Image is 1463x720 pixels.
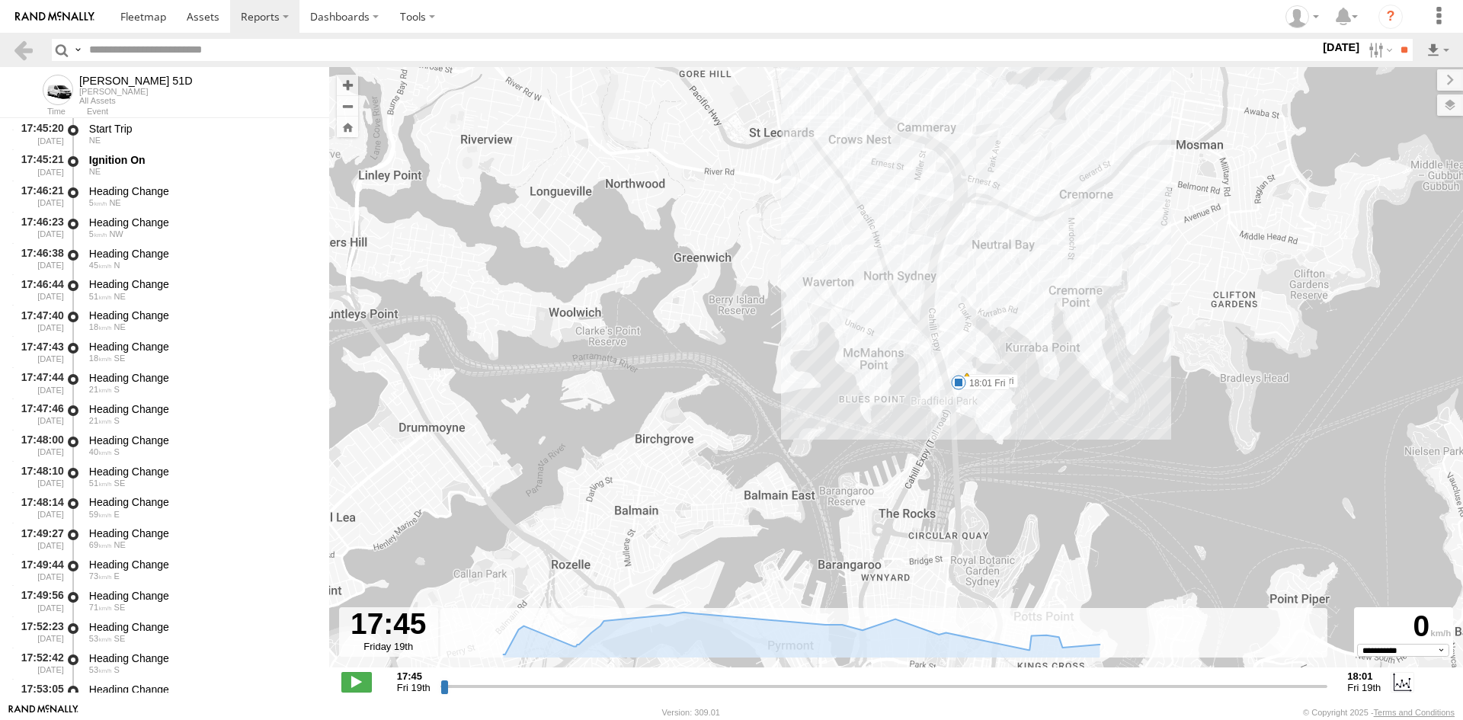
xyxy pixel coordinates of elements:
[12,524,66,552] div: 17:49:27 [DATE]
[397,670,431,682] strong: 17:45
[114,665,120,674] span: Heading: 187
[89,683,315,696] div: Heading Change
[12,462,66,491] div: 17:48:10 [DATE]
[89,495,315,509] div: Heading Change
[337,75,358,95] button: Zoom in
[114,540,126,549] span: Heading: 67
[89,340,315,354] div: Heading Change
[89,603,112,612] span: 71
[12,39,34,61] a: Back to previous Page
[89,153,315,167] div: Ignition On
[12,306,66,334] div: 17:47:40 [DATE]
[89,167,101,176] span: Heading: 47
[89,371,315,385] div: Heading Change
[114,447,120,456] span: Heading: 163
[89,510,112,519] span: 59
[12,587,66,615] div: 17:49:56 [DATE]
[89,434,315,447] div: Heading Change
[1378,5,1403,29] i: ?
[397,682,431,693] span: Fri 19th Sep 2025
[89,540,112,549] span: 69
[89,354,112,363] span: 18
[1280,5,1324,28] div: Daniel Hayman
[1347,682,1381,693] span: Fri 19th Sep 2025
[89,198,107,207] span: 5
[662,708,720,717] div: Version: 309.01
[1374,708,1455,717] a: Terms and Conditions
[12,400,66,428] div: 17:47:46 [DATE]
[12,431,66,459] div: 17:48:00 [DATE]
[89,385,112,394] span: 21
[89,478,112,488] span: 51
[89,634,112,643] span: 53
[89,665,112,674] span: 53
[12,680,66,709] div: 17:53:05 [DATE]
[79,96,193,105] div: All Assets
[12,151,66,179] div: 17:45:21 [DATE]
[89,465,315,478] div: Heading Change
[89,402,315,416] div: Heading Change
[12,276,66,304] div: 17:46:44 [DATE]
[89,122,315,136] div: Start Trip
[337,117,358,137] button: Zoom Home
[12,369,66,397] div: 17:47:44 [DATE]
[8,705,78,720] a: Visit our Website
[89,589,315,603] div: Heading Change
[114,261,120,270] span: Heading: 1
[87,108,329,116] div: Event
[12,245,66,273] div: 17:46:38 [DATE]
[89,247,315,261] div: Heading Change
[12,120,66,148] div: 17:45:20 [DATE]
[89,322,112,331] span: 18
[89,229,107,238] span: 5
[114,510,120,519] span: Heading: 97
[89,571,112,581] span: 73
[114,292,126,301] span: Heading: 32
[114,354,126,363] span: Heading: 119
[79,75,193,87] div: Peter - EJV 51D - View Asset History
[114,416,120,425] span: Heading: 202
[72,39,84,61] label: Search Query
[1303,708,1455,717] div: © Copyright 2025 -
[89,447,112,456] span: 40
[114,634,126,643] span: Heading: 157
[114,322,126,331] span: Heading: 65
[1356,610,1451,644] div: 0
[15,11,94,22] img: rand-logo.svg
[1347,670,1381,682] strong: 18:01
[114,478,126,488] span: Heading: 127
[967,374,1018,388] label: 17:57 Fri
[12,555,66,584] div: 17:49:44 [DATE]
[79,87,193,96] div: [PERSON_NAME]
[89,620,315,634] div: Heading Change
[12,108,66,116] div: Time
[114,571,120,581] span: Heading: 97
[12,182,66,210] div: 17:46:21 [DATE]
[959,376,1010,390] label: 18:01 Fri
[89,558,315,571] div: Heading Change
[89,216,315,229] div: Heading Change
[1425,39,1451,61] label: Export results as...
[12,494,66,522] div: 17:48:14 [DATE]
[114,603,126,612] span: Heading: 127
[89,292,112,301] span: 51
[337,95,358,117] button: Zoom out
[12,338,66,366] div: 17:47:43 [DATE]
[89,526,315,540] div: Heading Change
[109,229,123,238] span: Heading: 329
[89,136,101,145] span: Heading: 47
[109,198,120,207] span: Heading: 65
[12,649,66,677] div: 17:52:42 [DATE]
[12,618,66,646] div: 17:52:23 [DATE]
[89,416,112,425] span: 21
[89,651,315,665] div: Heading Change
[89,309,315,322] div: Heading Change
[1362,39,1395,61] label: Search Filter Options
[341,672,372,692] label: Play/Stop
[12,213,66,242] div: 17:46:23 [DATE]
[89,277,315,291] div: Heading Change
[89,261,112,270] span: 45
[114,385,120,394] span: Heading: 167
[1320,39,1362,56] label: [DATE]
[89,184,315,198] div: Heading Change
